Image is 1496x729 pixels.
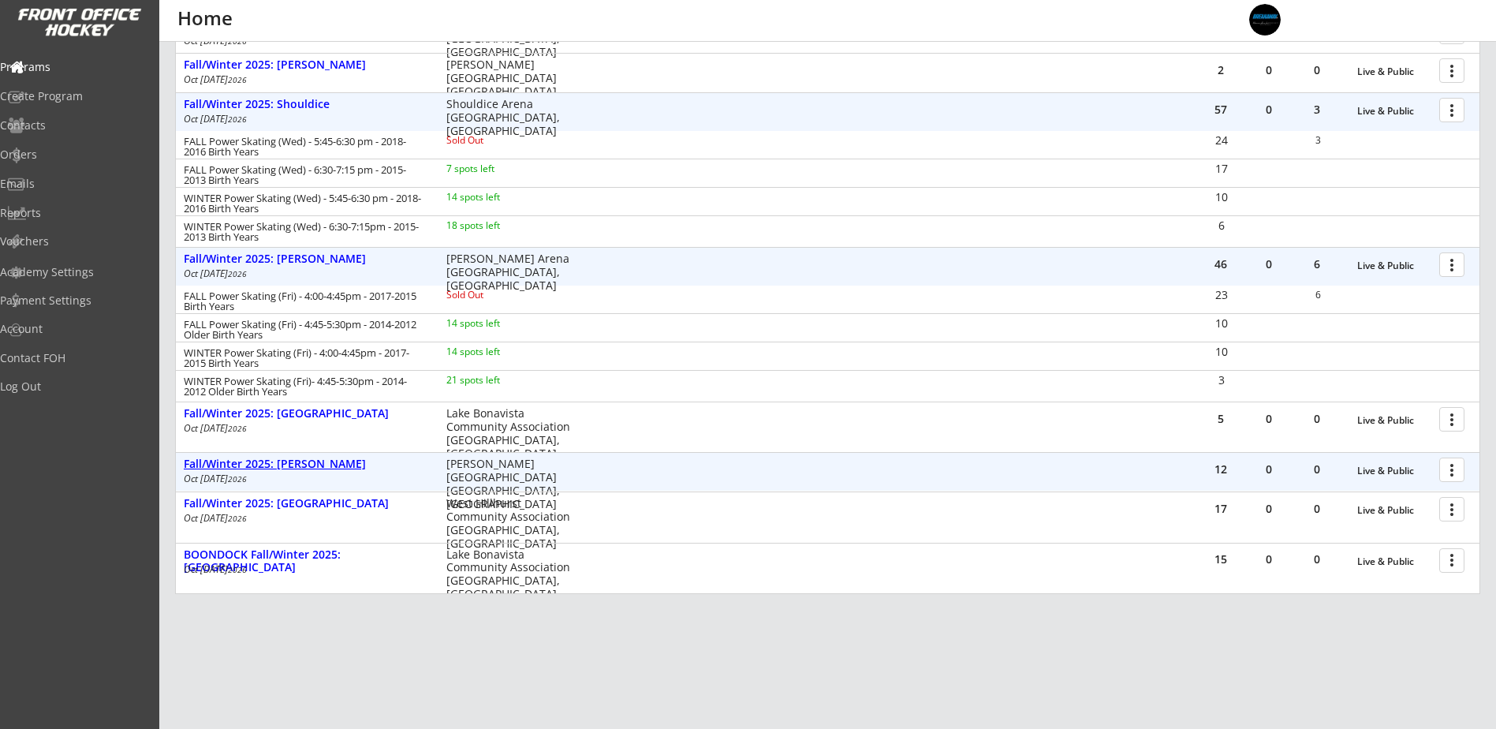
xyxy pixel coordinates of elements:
div: 6 [1198,220,1244,231]
div: 46 [1197,259,1244,270]
div: [PERSON_NAME] Arena [GEOGRAPHIC_DATA], [GEOGRAPHIC_DATA] [446,252,570,292]
div: 14 spots left [446,347,548,357]
div: WINTER Power Skating (Wed) - 6:30-7:15pm - 2015-2013 Birth Years [184,222,425,242]
button: more_vert [1439,458,1464,482]
button: more_vert [1439,98,1464,122]
div: Live & Public [1357,415,1431,426]
div: 10 [1198,192,1244,203]
div: Sold Out [446,136,548,145]
div: Live & Public [1357,106,1431,117]
div: 0 [1293,503,1341,514]
div: 14 spots left [446,193,548,202]
div: Fall/Winter 2025: [PERSON_NAME] [184,252,430,266]
div: Oct [DATE] [184,114,425,124]
div: Lake Bonavista Community Association [GEOGRAPHIC_DATA], [GEOGRAPHIC_DATA] [446,548,570,601]
button: more_vert [1439,548,1464,573]
div: Live & Public [1357,505,1431,516]
div: FALL Power Skating (Wed) - 5:45-6:30 pm - 2018-2016 Birth Years [184,136,425,157]
div: 0 [1293,554,1341,565]
div: 0 [1293,65,1341,76]
button: more_vert [1439,407,1464,432]
div: Fall/Winter 2025: Shouldice [184,98,430,111]
button: more_vert [1439,252,1464,277]
div: 57 [1197,104,1244,115]
div: 0 [1245,104,1293,115]
div: BOONDOCK Fall/Winter 2025: [GEOGRAPHIC_DATA] [184,548,430,575]
div: 17 [1197,503,1244,514]
div: 0 [1245,503,1293,514]
div: 14 spots left [446,319,548,328]
div: [PERSON_NAME][GEOGRAPHIC_DATA] [GEOGRAPHIC_DATA], [GEOGRAPHIC_DATA] [446,58,570,111]
div: 6 [1295,290,1341,300]
div: WINTER Power Skating (Fri)- 4:45-5:30pm - 2014-2012 Older Birth Years [184,376,425,397]
em: 2026 [228,423,247,434]
div: 0 [1245,65,1293,76]
div: 2 [1197,65,1244,76]
div: Oct [DATE] [184,36,425,46]
em: 2026 [228,513,247,524]
em: 2026 [228,114,247,125]
div: 12 [1197,464,1244,475]
div: Lake Bonavista Community Association [GEOGRAPHIC_DATA], [GEOGRAPHIC_DATA] [446,407,570,460]
div: Live & Public [1357,66,1431,77]
div: WINTER Power Skating (Wed) - 5:45-6:30 pm - 2018-2016 Birth Years [184,193,425,214]
em: 2026 [228,473,247,484]
div: Oct [DATE] [184,424,425,433]
div: Fall/Winter 2025: [PERSON_NAME] [184,458,430,471]
div: Oct [DATE] [184,565,425,574]
div: 0 [1245,554,1293,565]
div: 23 [1198,290,1244,301]
div: FALL Power Skating (Fri) - 4:45-5:30pm - 2014-2012 Older Birth Years [184,320,425,340]
button: more_vert [1439,497,1464,522]
div: Oct [DATE] [184,269,425,279]
div: [PERSON_NAME][GEOGRAPHIC_DATA] [GEOGRAPHIC_DATA], [GEOGRAPHIC_DATA] [446,458,570,510]
div: WINTER Power Skating (Fri) - 4:00-4:45pm - 2017-2015 Birth Years [184,348,425,368]
div: 5 [1197,413,1244,424]
div: 17 [1198,163,1244,174]
div: Oct [DATE] [184,514,425,523]
em: 2026 [228,564,247,575]
div: Oct [DATE] [184,474,425,484]
div: 3 [1293,104,1341,115]
div: Sold Out [446,290,548,300]
div: 0 [1245,464,1293,475]
div: FALL Power Skating (Fri) - 4:00-4:45pm - 2017-2015 Birth Years [184,291,425,312]
div: Fall/Winter 2025: [GEOGRAPHIC_DATA] [184,497,430,510]
div: Fall/Winter 2025: [GEOGRAPHIC_DATA] [184,407,430,421]
div: Live & Public [1357,465,1431,477]
div: 10 [1198,346,1244,357]
div: 0 [1245,413,1293,424]
div: 0 [1245,259,1293,270]
div: Live & Public [1357,556,1431,567]
div: 0 [1293,464,1341,475]
div: 3 [1198,375,1244,386]
em: 2026 [228,36,247,47]
div: Fall/Winter 2025: [PERSON_NAME] [184,58,430,72]
div: 7 spots left [446,164,548,174]
div: 18 spots left [446,221,548,230]
div: FALL Power Skating (Wed) - 6:30-7:15 pm - 2015-2013 Birth Years [184,165,425,185]
div: West Hillhurst Community Association [GEOGRAPHIC_DATA], [GEOGRAPHIC_DATA] [446,497,570,550]
em: 2026 [228,268,247,279]
div: 6 [1293,259,1341,270]
div: 24 [1198,135,1244,146]
div: Oct [DATE] [184,75,425,84]
div: 10 [1198,318,1244,329]
div: Live & Public [1357,260,1431,271]
button: more_vert [1439,58,1464,83]
div: Shouldice Arena [GEOGRAPHIC_DATA], [GEOGRAPHIC_DATA] [446,98,570,137]
div: 3 [1295,136,1341,145]
div: 15 [1197,554,1244,565]
div: 0 [1293,413,1341,424]
div: 21 spots left [446,376,548,385]
em: 2026 [228,74,247,85]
